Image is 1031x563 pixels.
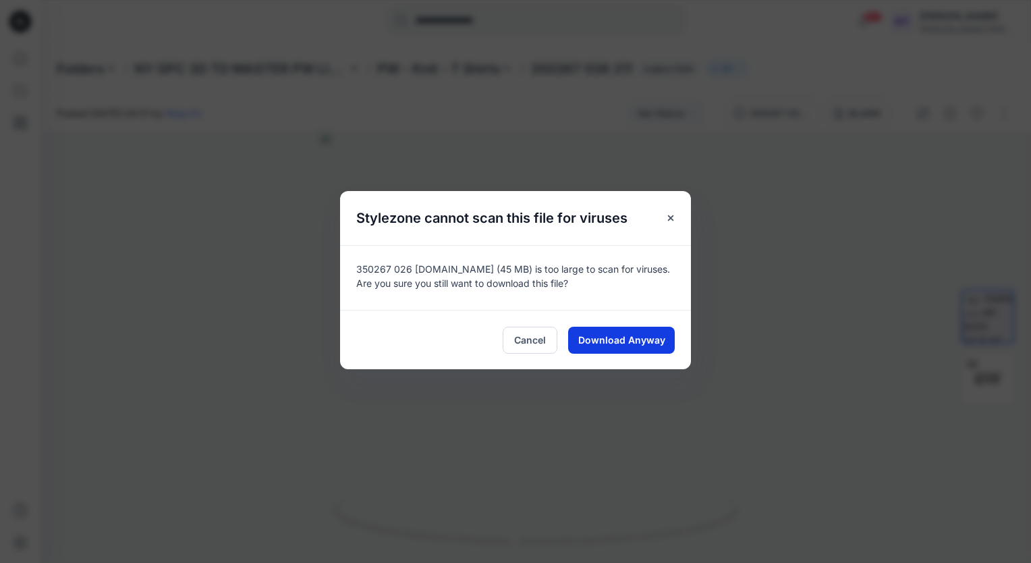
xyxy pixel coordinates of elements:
[568,327,675,354] button: Download Anyway
[340,191,644,245] h5: Stylezone cannot scan this file for viruses
[503,327,557,354] button: Cancel
[514,333,546,347] span: Cancel
[659,206,683,230] button: Close
[578,333,665,347] span: Download Anyway
[340,245,691,310] div: 350267 026 [DOMAIN_NAME] (45 MB) is too large to scan for viruses. Are you sure you still want to...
